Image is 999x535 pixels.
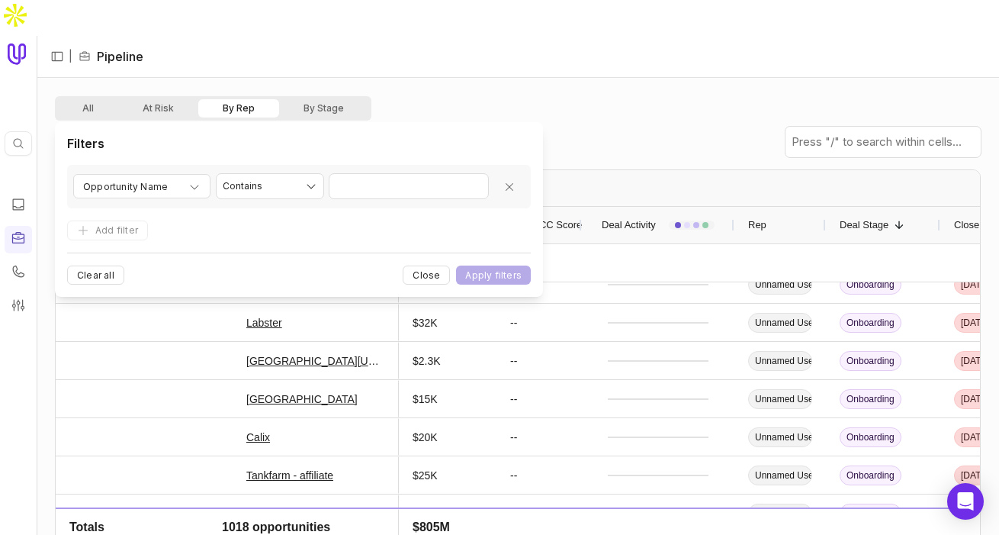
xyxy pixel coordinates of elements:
span: $32K [413,314,438,332]
div: -- [504,501,523,526]
span: $20K [413,428,438,446]
span: Unnamed User [748,389,812,409]
time: [DATE] [961,355,990,367]
span: Deal Activity [602,216,656,234]
span: Unnamed User [748,313,812,333]
span: Opportunity Name [83,178,168,196]
a: Calix [246,428,270,446]
time: [DATE] [961,317,990,329]
span: Onboarding [840,466,901,485]
button: Add filter [67,221,148,241]
time: [DATE] [961,431,990,443]
span: Unnamed User [748,427,812,447]
span: Onboarding [840,427,901,447]
a: Tankfarm - affiliate [246,466,333,485]
button: All [58,99,118,118]
span: Onboarding [840,313,901,333]
button: Remove filter [494,174,525,199]
span: Onboarding [840,504,901,524]
span: Deal Stage [840,216,888,234]
span: Onboarding [840,389,901,409]
span: MEDDICC Score [507,216,582,234]
span: $15K [413,390,438,408]
button: Close [403,266,450,285]
span: $13K [413,504,438,523]
button: By Rep [198,99,279,118]
div: MEDDICC Score [504,207,568,243]
button: Apply filters [456,266,531,285]
div: -- [504,349,523,373]
button: Clear all [67,266,124,285]
time: [DATE] [961,393,990,405]
span: Onboarding [840,351,901,371]
input: Value [329,174,488,198]
span: Unnamed User [748,351,812,371]
button: Opportunity Name [73,174,210,198]
button: At Risk [118,99,198,118]
span: Onboarding [840,275,901,295]
span: Unnamed User [748,504,812,524]
span: $2.3K [413,352,441,370]
input: Press "/" to search within cells... [785,127,981,157]
time: [DATE] [961,469,990,482]
button: Expand sidebar [46,45,69,68]
div: -- [504,463,523,488]
a: [GEOGRAPHIC_DATA] [246,390,358,408]
h1: Filters [67,134,104,153]
button: By Stage [279,99,368,118]
a: Labster [246,314,282,332]
a: [GEOGRAPHIC_DATA][US_STATE] [246,352,385,370]
span: Rep [748,216,766,234]
div: -- [504,387,523,411]
div: Open Intercom Messenger [947,483,984,520]
span: $25K [413,466,438,485]
span: Unnamed User [748,466,812,485]
a: BrandEcho [246,504,299,523]
div: -- [504,425,523,450]
span: Unnamed User [748,275,812,295]
li: Pipeline [79,47,143,66]
div: -- [504,311,523,335]
span: | [69,47,72,66]
time: [DATE] [961,279,990,291]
